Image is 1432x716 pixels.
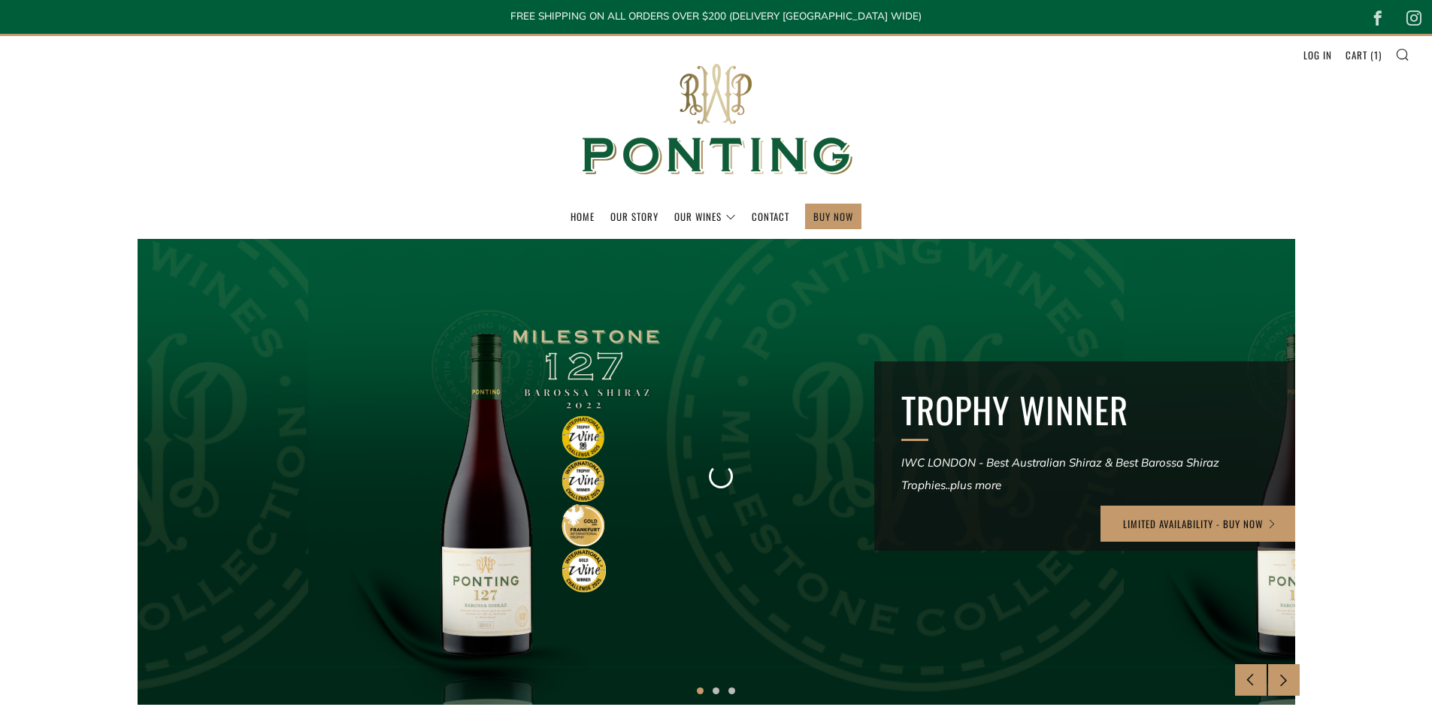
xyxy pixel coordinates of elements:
[713,687,719,694] button: 2
[571,204,595,228] a: Home
[1100,506,1300,542] a: LIMITED AVAILABILITY - BUY NOW
[674,204,736,228] a: Our Wines
[610,204,658,228] a: Our Story
[813,204,853,228] a: BUY NOW
[697,687,704,694] button: 1
[1346,43,1382,67] a: Cart (1)
[901,388,1268,432] h2: TROPHY WINNER
[901,455,1219,492] em: IWC LONDON - Best Australian Shiraz & Best Barossa Shiraz Trophies..plus more
[1303,43,1332,67] a: Log in
[566,36,867,204] img: Ponting Wines
[1374,47,1379,62] span: 1
[728,687,735,694] button: 3
[752,204,789,228] a: Contact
